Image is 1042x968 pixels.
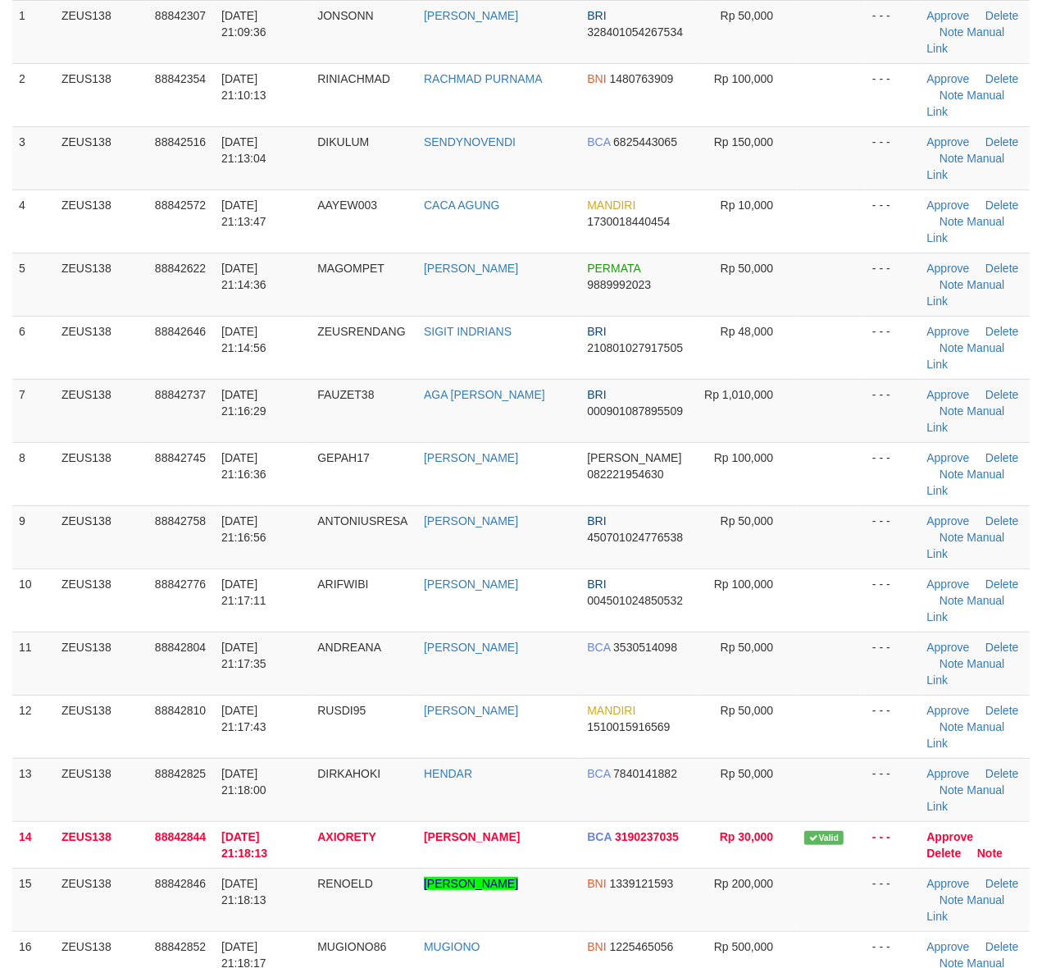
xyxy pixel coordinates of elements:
a: Manual Link [926,594,1004,623]
td: 5 [12,253,55,316]
td: 10 [12,568,55,632]
a: [PERSON_NAME] [424,641,518,654]
a: [PERSON_NAME] [424,451,518,464]
td: 4 [12,189,55,253]
span: [DATE] 21:16:29 [221,388,266,418]
span: BRI [587,325,606,338]
span: FAUZET38 [317,388,374,401]
span: BRI [587,9,606,22]
span: ANTONIUSRESA [317,514,407,527]
a: Delete [985,877,1018,890]
a: Note [940,468,964,481]
a: Approve [926,9,969,22]
td: 2 [12,63,55,126]
a: Note [940,89,964,102]
span: RENOELD [317,877,373,890]
span: Copy 004501024850532 to clipboard [587,594,683,607]
td: ZEUS138 [55,568,148,632]
a: Approve [926,877,969,890]
td: 13 [12,758,55,821]
span: Copy 1225465056 to clipboard [610,940,674,953]
span: MANDIRI [587,704,635,717]
a: Manual Link [926,531,1004,560]
span: Rp 30,000 [720,830,773,843]
a: Delete [985,767,1018,780]
td: 7 [12,379,55,442]
a: [PERSON_NAME] [424,262,518,275]
span: 88842804 [155,641,206,654]
span: JONSONN [317,9,373,22]
a: Note [940,25,964,39]
a: Manual Link [926,25,1004,55]
span: 88842572 [155,199,206,212]
td: - - - [866,695,920,758]
a: Approve [926,199,969,212]
span: Rp 50,000 [721,262,774,275]
a: Approve [926,767,969,780]
span: Rp 48,000 [721,325,774,338]
a: Note [977,847,1003,860]
a: Manual Link [926,404,1004,434]
span: 88842758 [155,514,206,527]
a: Manual Link [926,893,1004,923]
a: SIGIT INDRIANS [424,325,512,338]
span: [DATE] 21:14:56 [221,325,266,354]
td: ZEUS138 [55,189,148,253]
span: 88842622 [155,262,206,275]
span: Rp 50,000 [721,767,774,780]
span: [DATE] 21:17:11 [221,578,266,607]
a: Approve [926,514,969,527]
span: BRI [587,578,606,591]
span: [DATE] 21:17:35 [221,641,266,670]
a: Approve [926,704,969,717]
span: [DATE] 21:18:13 [221,830,267,860]
td: 9 [12,505,55,568]
td: - - - [866,821,920,868]
a: HENDAR [424,767,472,780]
td: - - - [866,379,920,442]
a: RACHMAD PURNAMA [424,72,543,85]
td: - - - [866,568,920,632]
span: 88842846 [155,877,206,890]
span: Rp 50,000 [721,641,774,654]
span: [DATE] 21:16:56 [221,514,266,544]
a: Note [940,893,964,906]
span: AAYEW003 [317,199,377,212]
td: - - - [866,126,920,189]
td: 15 [12,868,55,931]
a: Delete [985,135,1018,148]
td: 6 [12,316,55,379]
td: - - - [866,632,920,695]
span: BNI [587,877,606,890]
span: Copy 082221954630 to clipboard [587,468,663,481]
span: 88842745 [155,451,206,464]
td: ZEUS138 [55,442,148,505]
a: Approve [926,262,969,275]
a: Delete [985,641,1018,654]
td: ZEUS138 [55,126,148,189]
span: Copy 1480763909 to clipboard [610,72,674,85]
span: 88842844 [155,830,206,843]
td: - - - [866,316,920,379]
a: Delete [985,451,1018,464]
span: Rp 100,000 [714,578,773,591]
span: 88842810 [155,704,206,717]
span: Rp 150,000 [714,135,773,148]
a: SENDYNOVENDI [424,135,516,148]
span: [DATE] 21:17:43 [221,704,266,733]
span: BCA [587,767,610,780]
span: BRI [587,388,606,401]
td: - - - [866,868,920,931]
td: 14 [12,821,55,868]
span: [DATE] 21:09:36 [221,9,266,39]
a: Approve [926,940,969,953]
td: - - - [866,189,920,253]
span: ZEUSRENDANG [317,325,405,338]
span: 88842354 [155,72,206,85]
span: Valid transaction [804,831,844,845]
span: RUSDI95 [317,704,366,717]
span: AXIORETY [317,830,376,843]
td: - - - [866,63,920,126]
span: Copy 3530514098 to clipboard [613,641,677,654]
a: Approve [926,72,969,85]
